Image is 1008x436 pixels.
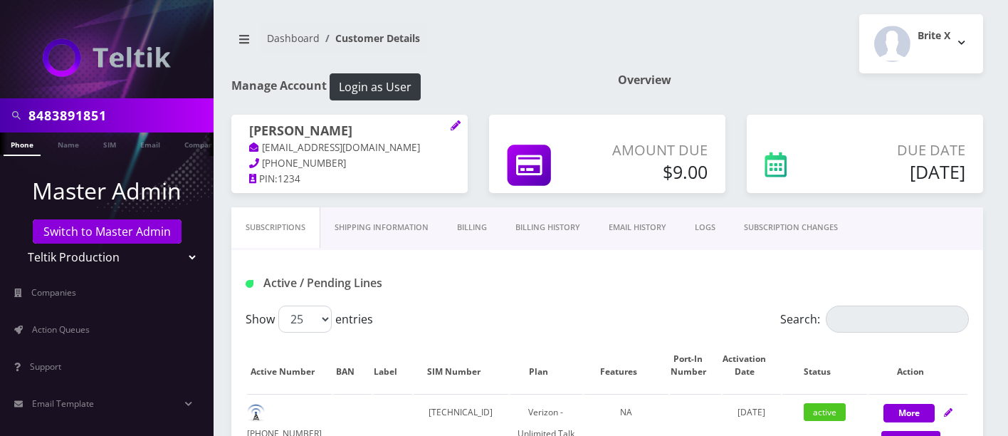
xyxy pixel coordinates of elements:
h1: Overview [618,73,983,87]
th: Active Number: activate to sort column ascending [247,338,332,393]
select: Showentries [278,306,332,333]
th: Plan: activate to sort column ascending [510,338,582,393]
span: Companies [31,286,76,299]
span: active [804,403,846,421]
h1: Active / Pending Lines [246,276,473,290]
h2: Brite X [918,30,950,42]
th: SIM Number: activate to sort column ascending [414,338,508,393]
a: LOGS [681,207,730,248]
a: SUBSCRIPTION CHANGES [730,207,852,248]
a: PIN: [249,172,278,187]
span: Email Template [32,398,94,410]
a: Subscriptions [231,207,320,248]
img: default.png [247,404,265,422]
li: Customer Details [320,31,420,46]
th: Label: activate to sort column ascending [373,338,412,393]
th: Port-In Number: activate to sort column ascending [670,338,721,393]
th: Status: activate to sort column ascending [782,338,867,393]
button: More [883,404,935,422]
span: Action Queues [32,323,90,336]
label: Show entries [246,306,373,333]
a: Login as User [327,78,421,93]
button: Login as User [330,73,421,100]
label: Search: [780,306,969,333]
input: Search: [826,306,969,333]
a: Switch to Master Admin [33,219,182,244]
a: Email [133,133,167,155]
a: Name [51,133,86,155]
th: Features: activate to sort column ascending [584,338,668,393]
a: Phone [4,133,41,156]
span: 1234 [278,172,300,185]
a: Shipping Information [320,207,443,248]
a: Billing History [501,207,594,248]
img: Active / Pending Lines [246,280,253,288]
a: Company [177,133,225,155]
th: Action: activate to sort column ascending [868,338,967,393]
a: [EMAIL_ADDRESS][DOMAIN_NAME] [249,141,420,155]
nav: breadcrumb [231,24,597,64]
a: EMAIL HISTORY [594,207,681,248]
h5: $9.00 [599,161,708,182]
span: [DATE] [737,406,765,418]
a: SIM [96,133,123,155]
span: [PHONE_NUMBER] [262,157,346,170]
a: Billing [443,207,501,248]
input: Search in Company [28,102,210,129]
a: Dashboard [267,31,320,45]
th: Activation Date: activate to sort column ascending [723,338,781,393]
h5: [DATE] [839,161,965,182]
p: Due Date [839,140,965,161]
p: Amount Due [599,140,708,161]
h1: Manage Account [231,73,597,100]
h1: [PERSON_NAME] [249,123,450,140]
span: Support [30,360,61,373]
button: Brite X [859,14,983,73]
th: BAN: activate to sort column ascending [333,338,372,393]
img: Teltik Production [43,38,171,77]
